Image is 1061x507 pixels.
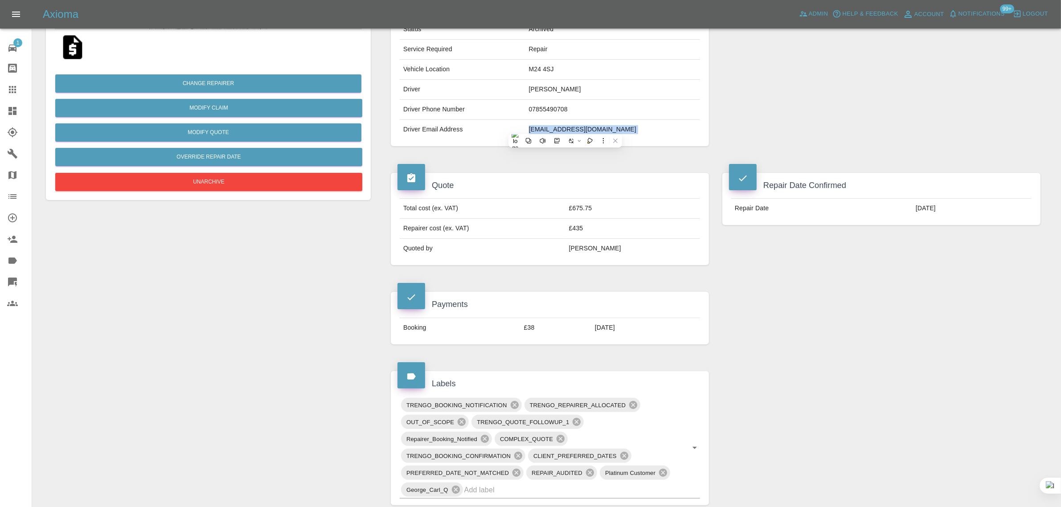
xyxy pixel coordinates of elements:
h5: Axioma [43,7,78,21]
td: Status [400,20,525,40]
a: Account [901,7,946,21]
td: [EMAIL_ADDRESS][DOMAIN_NAME] [525,120,700,139]
td: Driver Email Address [400,120,525,139]
td: Repair [525,40,700,60]
span: TRENGO_BOOKING_NOTIFICATION [401,400,512,410]
span: Admin [809,9,828,19]
input: Add label [464,483,675,497]
button: Override Repair Date [55,148,362,166]
span: PREFERRED_DATE_NOT_MATCHED [401,468,514,478]
div: PREFERRED_DATE_NOT_MATCHED [401,466,524,480]
div: OUT_OF_SCOPE [401,415,469,429]
td: Quoted by [400,239,565,258]
td: £675.75 [565,199,700,219]
span: George_Carl_Q [401,485,454,495]
td: Driver [400,80,525,100]
span: CLIENT_PREFERRED_DATES [528,451,622,461]
div: CLIENT_PREFERRED_DATES [528,449,631,463]
div: TRENGO_REPAIRER_ALLOCATED [524,398,641,412]
span: Logout [1023,9,1048,19]
button: Open [688,442,701,454]
span: REPAIR_AUDITED [526,468,588,478]
div: REPAIR_AUDITED [526,466,597,480]
td: [DATE] [912,199,1032,218]
img: qt_1S7ZSbA4aDea5wMjX0AuSQcW [58,33,87,61]
button: Unarchive [55,173,362,191]
div: TRENGO_BOOKING_NOTIFICATION [401,398,522,412]
a: Admin [797,7,831,21]
td: [DATE] [591,318,700,337]
span: OUT_OF_SCOPE [401,417,459,427]
div: TRENGO_BOOKING_CONFIRMATION [401,449,525,463]
td: [PERSON_NAME] [565,239,700,258]
td: Archived [525,20,700,40]
td: Total cost (ex. VAT) [400,199,565,219]
div: TRENGO_QUOTE_FOLLOWUP_1 [471,415,584,429]
span: 99+ [1000,4,1014,13]
div: Repairer_Booking_Notified [401,432,492,446]
button: Change Repairer [55,74,361,93]
td: £435 [565,219,700,239]
h4: Repair Date Confirmed [729,180,1034,192]
button: Logout [1011,7,1050,21]
a: Modify Claim [55,99,362,117]
td: Vehicle Location [400,60,525,80]
h4: Quote [397,180,702,192]
span: Repairer_Booking_Notified [401,434,483,444]
td: 07855490708 [525,100,700,120]
td: [PERSON_NAME] [525,80,700,100]
td: £38 [520,318,591,337]
span: COMPLEX_QUOTE [495,434,558,444]
span: Notifications [959,9,1005,19]
button: Help & Feedback [830,7,900,21]
td: Repair Date [731,199,912,218]
div: COMPLEX_QUOTE [495,432,568,446]
h4: Labels [397,378,702,390]
button: Modify Quote [55,123,361,142]
span: TRENGO_REPAIRER_ALLOCATED [524,400,631,410]
span: 1 [13,38,22,47]
div: George_Carl_Q [401,482,463,497]
span: TRENGO_BOOKING_CONFIRMATION [401,451,516,461]
span: Platinum Customer [600,468,661,478]
span: Account [914,9,944,20]
button: Open drawer [5,4,27,25]
td: Service Required [400,40,525,60]
span: TRENGO_QUOTE_FOLLOWUP_1 [471,417,574,427]
td: Booking [400,318,520,337]
div: Platinum Customer [600,466,670,480]
button: Notifications [946,7,1007,21]
td: Driver Phone Number [400,100,525,120]
td: Repairer cost (ex. VAT) [400,219,565,239]
h4: Payments [397,298,702,311]
span: Help & Feedback [842,9,898,19]
td: M24 4SJ [525,60,700,80]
